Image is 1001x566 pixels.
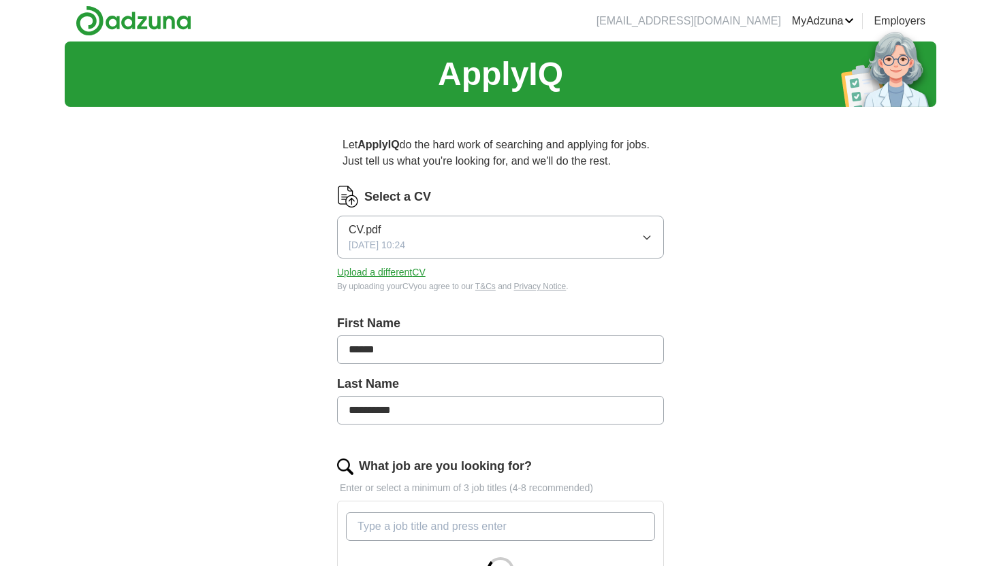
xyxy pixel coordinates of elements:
label: Select a CV [364,188,431,206]
span: CV.pdf [349,222,381,238]
button: Upload a differentCV [337,265,426,280]
a: T&Cs [475,282,496,291]
p: Enter or select a minimum of 3 job titles (4-8 recommended) [337,481,664,495]
div: By uploading your CV you agree to our and . [337,280,664,293]
label: First Name [337,314,664,333]
a: MyAdzuna [792,13,855,29]
a: Employers [874,13,925,29]
button: CV.pdf[DATE] 10:24 [337,216,664,259]
img: CV Icon [337,186,359,207]
img: search.png [337,459,353,475]
span: [DATE] 10:24 [349,238,405,252]
label: What job are you looking for? [359,457,532,476]
h1: ApplyIQ [438,50,563,99]
a: Privacy Notice [514,282,567,291]
p: Let do the hard work of searching and applying for jobs. Just tell us what you're looking for, an... [337,131,664,175]
label: Last Name [337,375,664,393]
strong: ApplyIQ [357,139,399,150]
img: Adzuna logo [76,5,191,36]
input: Type a job title and press enter [346,512,655,541]
li: [EMAIL_ADDRESS][DOMAIN_NAME] [597,13,781,29]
